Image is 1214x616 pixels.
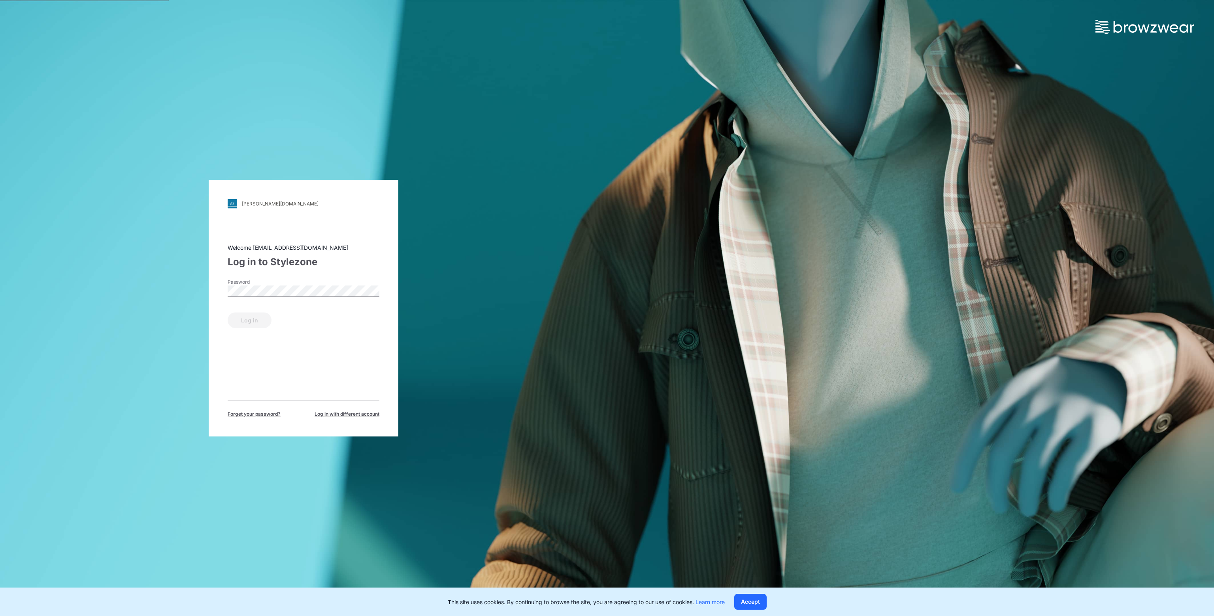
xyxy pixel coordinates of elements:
button: Accept [734,594,767,610]
label: Password [228,278,283,285]
a: Learn more [696,599,725,605]
div: [PERSON_NAME][DOMAIN_NAME] [242,201,319,207]
div: Welcome [EMAIL_ADDRESS][DOMAIN_NAME] [228,243,379,251]
p: This site uses cookies. By continuing to browse the site, you are agreeing to our use of cookies. [448,598,725,606]
span: Log in with different account [315,410,379,417]
img: svg+xml;base64,PHN2ZyB3aWR0aD0iMjgiIGhlaWdodD0iMjgiIHZpZXdCb3g9IjAgMCAyOCAyOCIgZmlsbD0ibm9uZSIgeG... [228,199,237,208]
a: [PERSON_NAME][DOMAIN_NAME] [228,199,379,208]
div: Log in to Stylezone [228,254,379,269]
img: browzwear-logo.73288ffb.svg [1095,20,1194,34]
span: Forget your password? [228,410,281,417]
